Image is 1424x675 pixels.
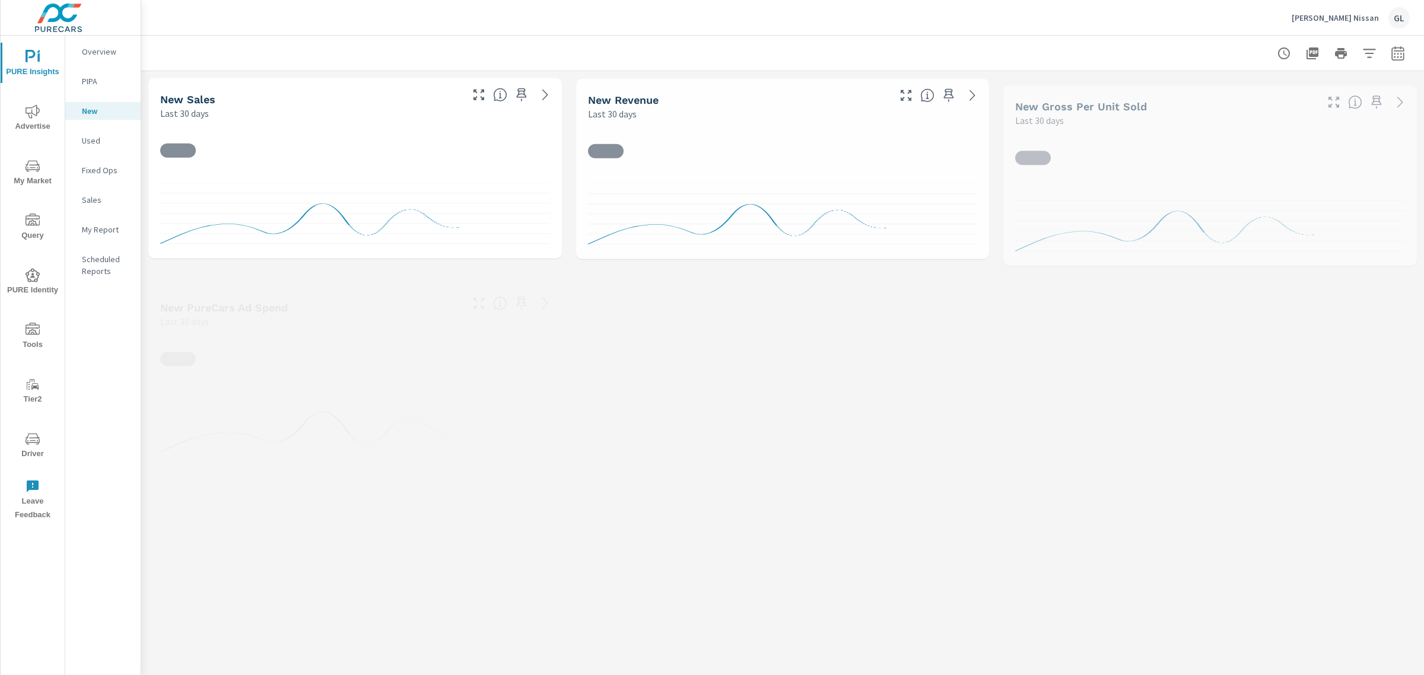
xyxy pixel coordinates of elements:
a: See more details in report [536,85,555,104]
span: Advertise [4,104,61,133]
h5: New PureCars Ad Spend [160,301,288,314]
p: My Report [82,224,131,235]
p: Last 30 days [160,106,209,120]
span: Total sales revenue over the selected date range. [Source: This data is sourced from the dealer’s... [920,88,935,103]
span: Query [4,214,61,243]
span: PURE Identity [4,268,61,297]
p: Last 30 days [1015,113,1064,128]
button: Apply Filters [1358,42,1381,65]
span: Save this to your personalized report [939,86,958,105]
a: See more details in report [536,294,555,313]
h5: New Revenue [588,94,659,106]
button: Make Fullscreen [469,85,488,104]
p: Overview [82,46,131,58]
span: PURE Insights [4,50,61,79]
button: Make Fullscreen [897,86,916,105]
span: Average gross profit generated by the dealership for each vehicle sold over the selected date ran... [1348,95,1362,109]
div: nav menu [1,36,65,527]
p: Scheduled Reports [82,253,131,277]
p: Sales [82,194,131,206]
span: Total cost of media for all PureCars channels for the selected dealership group over the selected... [493,296,507,310]
p: New [82,105,131,117]
div: Used [65,132,141,149]
span: Driver [4,432,61,461]
button: Print Report [1329,42,1353,65]
span: My Market [4,159,61,188]
p: PIPA [82,75,131,87]
div: Sales [65,191,141,209]
div: PIPA [65,72,141,90]
a: See more details in report [1391,93,1410,112]
span: Tier2 [4,377,61,406]
span: Save this to your personalized report [512,85,531,104]
div: Overview [65,43,141,61]
button: Make Fullscreen [1324,93,1343,112]
div: My Report [65,221,141,238]
span: Save this to your personalized report [512,294,531,313]
h5: New Gross Per Unit Sold [1015,100,1147,113]
span: Tools [4,323,61,352]
button: Make Fullscreen [469,294,488,313]
p: Last 30 days [588,107,637,121]
p: Fixed Ops [82,164,131,176]
button: Select Date Range [1386,42,1410,65]
div: Fixed Ops [65,161,141,179]
span: Leave Feedback [4,479,61,522]
p: Last 30 days [160,314,209,329]
button: "Export Report to PDF" [1301,42,1324,65]
div: Scheduled Reports [65,250,141,280]
div: GL [1388,7,1410,28]
h5: New Sales [160,93,215,106]
p: [PERSON_NAME] Nissan [1292,12,1379,23]
a: See more details in report [963,86,982,105]
div: New [65,102,141,120]
p: Used [82,135,131,147]
span: Number of vehicles sold by the dealership over the selected date range. [Source: This data is sou... [493,88,507,102]
span: Save this to your personalized report [1367,93,1386,112]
